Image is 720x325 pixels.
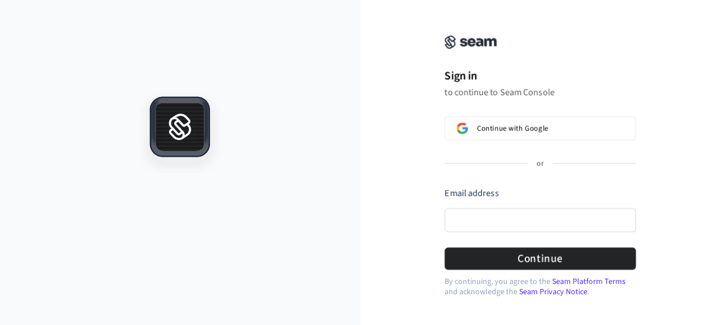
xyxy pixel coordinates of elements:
img: Sign in with Google [456,123,468,134]
a: Seam Platform Terms [552,276,626,287]
button: Continue [445,247,636,270]
button: Sign in with GoogleContinue with Google [445,116,636,140]
span: Continue with Google [477,124,548,133]
p: By continuing, you agree to the and acknowledge the . [445,277,636,297]
img: Seam Console [445,35,497,49]
p: to continue to Seam Console [445,87,636,98]
p: or [537,159,544,169]
a: Seam Privacy Notice [519,286,587,298]
label: Email address [445,187,499,200]
h1: Sign in [445,67,636,84]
